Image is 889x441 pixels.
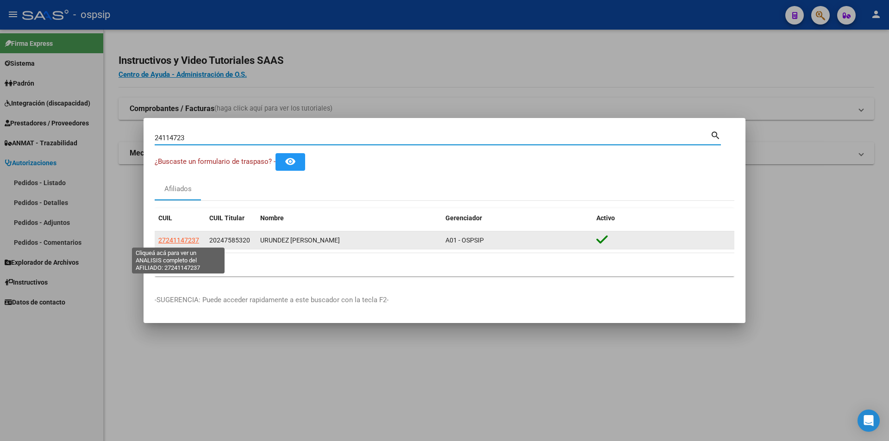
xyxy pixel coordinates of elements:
[710,129,721,140] mat-icon: search
[206,208,257,228] datatable-header-cell: CUIL Titular
[858,410,880,432] div: Open Intercom Messenger
[260,214,284,222] span: Nombre
[155,208,206,228] datatable-header-cell: CUIL
[257,208,442,228] datatable-header-cell: Nombre
[445,236,484,244] span: A01 - OSPSIP
[158,214,172,222] span: CUIL
[593,208,734,228] datatable-header-cell: Activo
[209,236,250,244] span: 20247585320
[155,253,734,276] div: 1 total
[260,235,438,246] div: URUNDEZ [PERSON_NAME]
[158,236,199,244] span: 27241147237
[442,208,593,228] datatable-header-cell: Gerenciador
[155,295,734,305] p: -SUGERENCIA: Puede acceder rapidamente a este buscador con la tecla F2-
[445,214,482,222] span: Gerenciador
[596,214,615,222] span: Activo
[285,156,296,167] mat-icon: remove_red_eye
[209,214,244,222] span: CUIL Titular
[164,184,192,194] div: Afiliados
[155,157,275,166] span: ¿Buscaste un formulario de traspaso? -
